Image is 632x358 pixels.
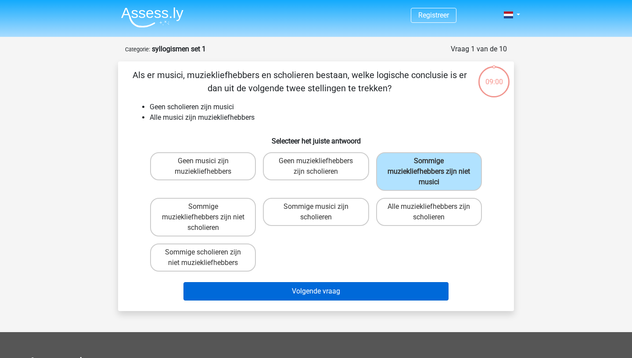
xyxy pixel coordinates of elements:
li: Geen scholieren zijn musici [150,102,500,112]
label: Sommige scholieren zijn niet muziekliefhebbers [150,243,256,272]
label: Alle muziekliefhebbers zijn scholieren [376,198,482,226]
label: Sommige muziekliefhebbers zijn niet scholieren [150,198,256,236]
img: Assessly [121,7,183,28]
label: Sommige muziekliefhebbers zijn niet musici [376,152,482,191]
small: Categorie: [125,46,150,53]
div: 09:00 [478,65,510,87]
a: Registreer [418,11,449,19]
h6: Selecteer het juiste antwoord [132,130,500,145]
li: Alle musici zijn muziekliefhebbers [150,112,500,123]
button: Volgende vraag [183,282,449,301]
label: Geen muziekliefhebbers zijn scholieren [263,152,369,180]
p: Als er musici, muziekliefhebbers en scholieren bestaan, welke logische conclusie is er dan uit de... [132,68,467,95]
label: Sommige musici zijn scholieren [263,198,369,226]
strong: syllogismen set 1 [152,45,206,53]
div: Vraag 1 van de 10 [451,44,507,54]
label: Geen musici zijn muziekliefhebbers [150,152,256,180]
